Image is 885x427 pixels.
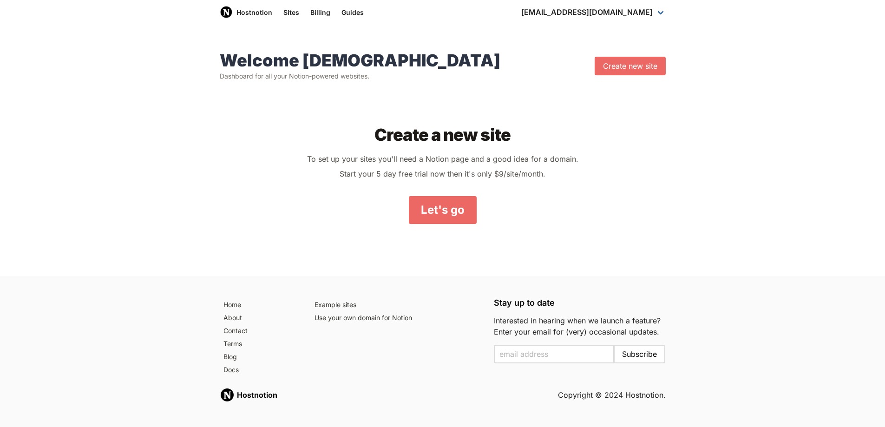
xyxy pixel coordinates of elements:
[311,298,483,311] a: Example sites
[220,298,300,311] a: Home
[494,345,615,363] input: Enter your email to subscribe to the email list and be notified when we launch
[220,6,233,19] img: Host Notion logo
[220,337,300,350] a: Terms
[614,345,665,363] button: Subscribe
[237,390,277,400] strong: Hostnotion
[409,196,477,224] a: Let's go
[311,311,483,324] a: Use your own domain for Notion
[220,350,300,363] a: Blog
[235,125,651,144] h2: Create a new site
[494,315,666,337] p: Interested in hearing when we launch a feature? Enter your email for (very) occasional updates.
[220,388,235,402] img: Hostnotion logo
[220,324,300,337] a: Contact
[220,51,500,70] h1: Welcome [DEMOGRAPHIC_DATA]
[494,298,666,308] h5: Stay up to date
[558,389,666,401] h5: Copyright © 2024 Hostnotion.
[595,57,666,75] a: Create new site
[220,72,500,81] p: Dashboard for all your Notion-powered websites.
[220,311,300,324] a: About
[235,151,651,181] p: To set up your sites you'll need a Notion page and a good idea for a domain. Start your 5 day fre...
[220,363,300,376] a: Docs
